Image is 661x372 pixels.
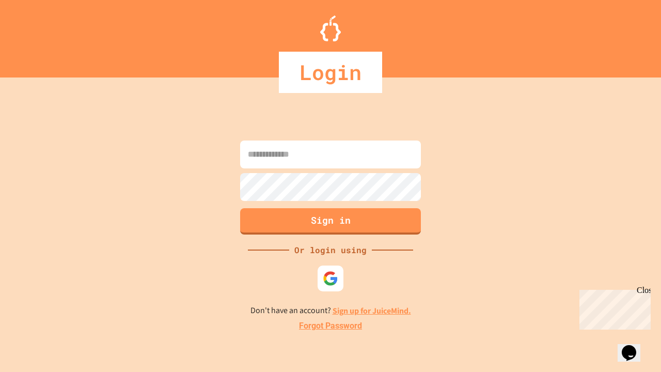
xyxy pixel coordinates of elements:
div: Chat with us now!Close [4,4,71,66]
iframe: chat widget [618,331,651,362]
a: Forgot Password [299,320,362,332]
iframe: chat widget [575,286,651,330]
button: Sign in [240,208,421,235]
div: Login [279,52,382,93]
img: google-icon.svg [323,271,338,286]
img: Logo.svg [320,16,341,41]
p: Don't have an account? [250,304,411,317]
a: Sign up for JuiceMind. [333,305,411,316]
div: Or login using [289,244,372,256]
